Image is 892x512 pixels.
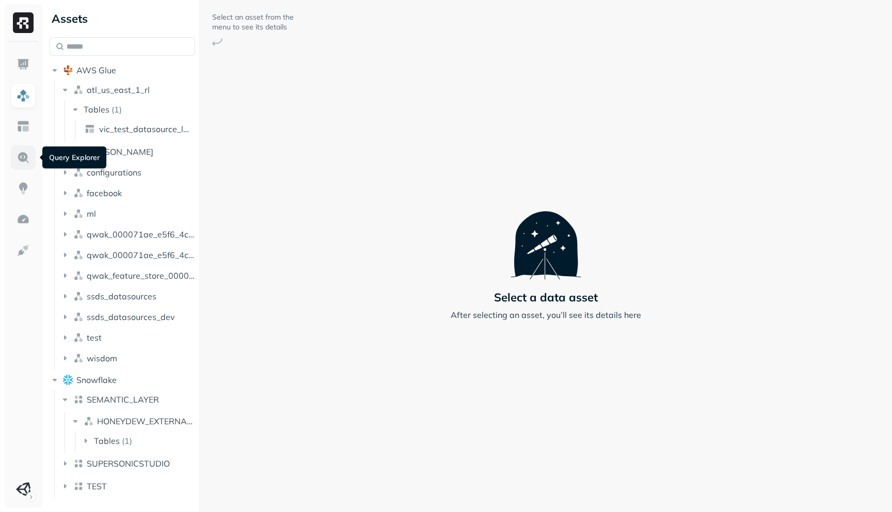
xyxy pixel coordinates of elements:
img: root [63,375,73,385]
img: table [85,124,95,134]
div: Query Explorer [42,147,106,169]
span: qwak_feature_store_000071ae_e5f6_4c5f_97ab_2b533d00d294 [87,270,196,281]
img: namespace [73,312,84,322]
span: SUPERSONICSTUDIO [87,458,170,469]
img: namespace [73,85,84,95]
button: wisdom [60,350,196,366]
span: Tables [94,436,120,446]
span: vic_test_datasource_layer_intermediate [99,124,193,134]
button: TEST [60,478,196,494]
button: qwak_feature_store_000071ae_e5f6_4c5f_97ab_2b533d00d294 [60,267,196,284]
button: HONEYDEW_EXTERNAL_ACCESS [70,413,196,429]
button: Tables(1) [70,101,196,118]
button: facebook [60,185,196,201]
img: namespace [73,291,84,301]
span: SEMANTIC_LAYER [87,394,159,405]
div: Assets [50,10,195,27]
img: root [63,65,73,75]
p: After selecting an asset, you’ll see its details here [451,309,641,321]
img: namespace [73,353,84,363]
img: namespace [73,209,84,219]
span: ssds_datasources [87,291,156,301]
span: Tables [84,104,109,115]
img: namespace [73,250,84,260]
button: ml [60,205,196,222]
img: Ryft [13,12,34,33]
span: HONEYDEW_EXTERNAL_ACCESS [97,416,196,426]
span: qwak_000071ae_e5f6_4c5f_97ab_2b533d00d294_analytics_data_view [87,250,196,260]
button: Tables(1) [81,433,197,449]
img: namespace [73,167,84,178]
span: test [87,332,102,343]
span: qwak_000071ae_e5f6_4c5f_97ab_2b533d00d294_analytics_data [87,229,196,239]
button: ssds_datasources [60,288,196,305]
button: qwak_000071ae_e5f6_4c5f_97ab_2b533d00d294_analytics_data [60,226,196,243]
img: Arrow [212,38,222,46]
img: Insights [17,182,30,195]
span: facebook [87,188,122,198]
img: namespace [73,270,84,281]
img: Optimization [17,213,30,226]
button: SEMANTIC_LAYER [60,391,196,408]
button: Snowflake [50,372,195,388]
span: [PERSON_NAME] [87,147,153,157]
img: namespace [73,332,84,343]
img: namespace [73,229,84,239]
img: Assets [17,89,30,102]
img: Query Explorer [17,151,30,164]
span: atl_us_east_1_rl [87,85,150,95]
img: Unity [16,482,30,497]
button: test [60,329,196,346]
span: configurations [87,167,141,178]
img: namespace [73,188,84,198]
img: lake [73,458,84,469]
p: Select a data asset [494,290,598,305]
img: lake [73,481,84,491]
button: SUPERSONICSTUDIO [60,455,196,472]
a: vic_test_datasource_layer_intermediate [81,121,197,137]
button: atl_us_east_1_rl [60,82,196,98]
img: Telescope [511,191,581,280]
span: AWS Glue [76,65,116,75]
span: wisdom [87,353,117,363]
button: configurations [60,164,196,181]
button: [PERSON_NAME] [60,143,196,160]
p: ( 1 ) [111,104,122,115]
button: qwak_000071ae_e5f6_4c5f_97ab_2b533d00d294_analytics_data_view [60,247,196,263]
span: Snowflake [76,375,117,385]
button: AWS Glue [50,62,195,78]
button: ssds_datasources_dev [60,309,196,325]
span: ssds_datasources_dev [87,312,175,322]
p: ( 1 ) [122,436,132,446]
img: Dashboard [17,58,30,71]
img: Integrations [17,244,30,257]
img: lake [73,394,84,405]
p: Select an asset from the menu to see its details [212,12,295,32]
span: TEST [87,481,107,491]
img: namespace [84,416,94,426]
span: ml [87,209,96,219]
img: Asset Explorer [17,120,30,133]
